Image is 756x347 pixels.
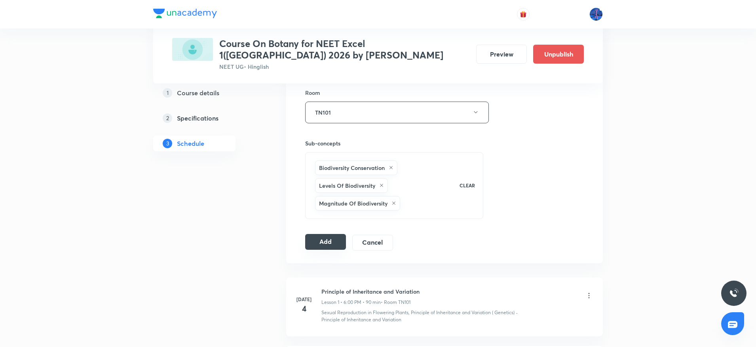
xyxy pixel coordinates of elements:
button: TN101 [305,102,489,123]
img: avatar [520,11,527,18]
button: Cancel [352,235,393,251]
p: Sexual Reproduction in Flowering Plants, Principle of Inheritance and Variation ( Genetics) [321,309,515,316]
h6: Magnitude Of Biodiversity [319,199,387,207]
p: CLEAR [460,182,475,189]
p: Principle of Inheritance and Variation [321,316,401,323]
h3: Course On Botany for NEET Excel 1([GEOGRAPHIC_DATA]) 2026 by [PERSON_NAME] [219,38,470,61]
h5: Schedule [177,139,204,148]
img: 8E0DE252-2679-4C7C-96B3-CE888C48BE19_plus.png [172,38,213,61]
img: Mahesh Bhat [589,8,603,21]
h6: Room [305,89,320,97]
h6: Principle of Inheritance and Variation [321,287,420,296]
h5: Specifications [177,113,218,123]
h6: Levels Of Biodiversity [319,181,375,190]
img: Company Logo [153,9,217,18]
img: ttu [729,289,739,298]
p: 2 [163,113,172,123]
p: NEET UG • Hinglish [219,62,470,71]
p: 1 [163,88,172,98]
p: 3 [163,139,172,148]
button: Unpublish [533,45,584,64]
div: · [516,309,518,316]
a: Company Logo [153,9,217,20]
a: 1Course details [153,85,261,101]
p: Lesson 1 • 6:00 PM • 90 min [321,299,381,306]
h5: Course details [177,88,219,98]
button: avatar [517,8,530,21]
h6: Sub-concepts [305,139,483,147]
h6: [DATE] [296,296,312,303]
button: Add [305,234,346,250]
a: 2Specifications [153,110,261,126]
h6: Biodiversity Conservation [319,164,385,172]
p: • Room TN101 [381,299,410,306]
button: Preview [476,45,527,64]
h4: 4 [296,303,312,315]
